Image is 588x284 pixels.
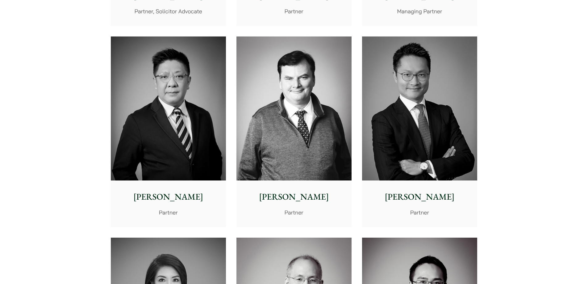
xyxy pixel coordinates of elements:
[111,36,226,227] a: [PERSON_NAME] Partner
[241,208,347,217] p: Partner
[367,190,472,203] p: [PERSON_NAME]
[116,7,221,15] p: Partner, Solicitor Advocate
[241,190,347,203] p: [PERSON_NAME]
[116,208,221,217] p: Partner
[116,190,221,203] p: [PERSON_NAME]
[241,7,347,15] p: Partner
[367,7,472,15] p: Managing Partner
[236,36,352,227] a: [PERSON_NAME] Partner
[367,208,472,217] p: Partner
[362,36,477,227] a: [PERSON_NAME] Partner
